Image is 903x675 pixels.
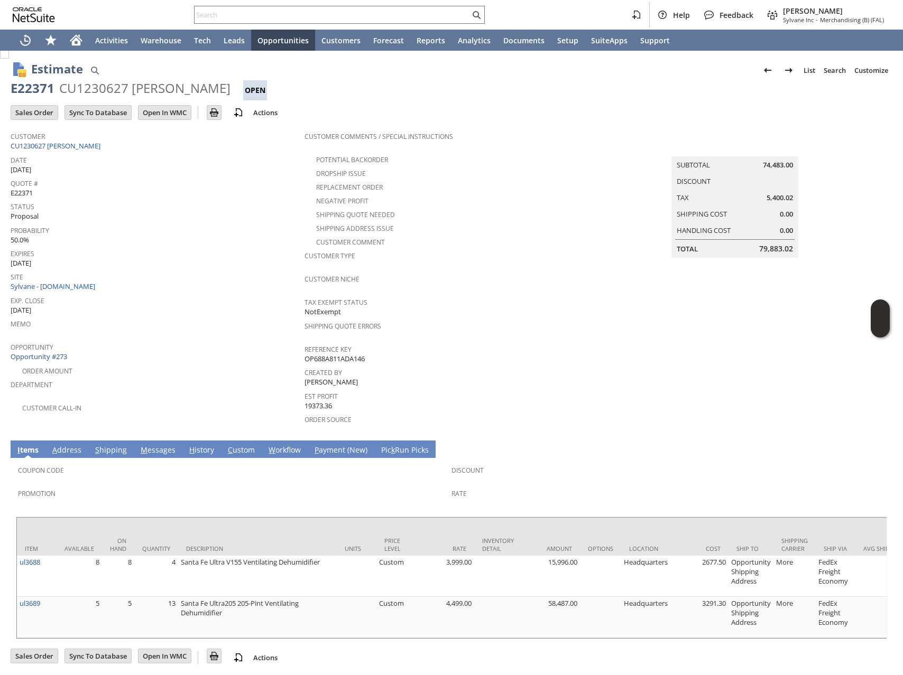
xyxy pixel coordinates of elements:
[781,537,808,552] div: Shipping Carrier
[671,139,798,156] caption: Summary
[20,598,40,608] a: ul3689
[312,445,370,456] a: Payment (New)
[38,30,63,51] div: Shortcuts
[11,649,58,663] input: Sales Order
[416,556,474,597] td: 3,999.00
[677,193,689,202] a: Tax
[316,210,395,219] a: Shipping Quote Needed
[824,545,847,552] div: Ship Via
[63,30,89,51] a: Home
[20,557,40,567] a: ul3688
[251,30,315,51] a: Opportunities
[819,62,850,79] a: Search
[141,35,181,45] span: Warehouse
[224,35,245,45] span: Leads
[138,445,178,456] a: Messages
[18,466,64,475] a: Coupon Code
[376,597,416,638] td: Custom
[871,319,890,338] span: Oracle Guided Learning Widget. To move around, please hold and drag
[22,367,72,376] a: Order Amount
[243,80,267,100] div: Open
[305,251,355,260] a: Customer Type
[249,653,282,662] a: Actions
[315,30,367,51] a: Customers
[249,108,282,117] a: Actions
[315,445,319,455] span: P
[522,597,580,638] td: 58,487.00
[257,35,309,45] span: Opportunities
[384,537,408,552] div: Price Level
[134,556,178,597] td: 4
[503,35,545,45] span: Documents
[621,556,670,597] td: Headquarters
[451,489,467,498] a: Rate
[11,249,34,258] a: Expires
[782,64,795,77] img: Next
[634,30,676,51] a: Support
[232,651,245,664] img: add-record.svg
[316,224,394,233] a: Shipping Address Issue
[11,343,53,352] a: Opportunity
[188,30,217,51] a: Tech
[316,238,385,247] a: Customer Comment
[670,597,729,638] td: 3291.30
[59,80,231,97] div: CU1230627 [PERSON_NAME]
[458,35,491,45] span: Analytics
[50,445,84,456] a: Address
[410,30,451,51] a: Reports
[482,537,514,552] div: Inventory Detail
[225,445,257,456] a: Custom
[110,537,126,552] div: On Hand
[208,650,220,662] img: Print
[761,64,774,77] img: Previous
[729,556,773,597] td: Opportunity Shipping Address
[70,34,82,46] svg: Home
[522,556,580,597] td: 15,996.00
[13,30,38,51] a: Recent Records
[424,545,466,552] div: Rate
[551,30,585,51] a: Setup
[305,275,360,284] a: Customer Niche
[417,35,445,45] span: Reports
[102,556,134,597] td: 8
[134,597,178,638] td: 13
[345,545,368,552] div: Units
[799,62,819,79] a: List
[11,273,23,282] a: Site
[178,556,337,597] td: Santa Fe Ultra V155 Ventilating Dehumidifier
[19,34,32,46] svg: Recent Records
[783,16,814,24] span: Sylvane Inc
[266,445,303,456] a: Workflow
[673,10,690,20] span: Help
[816,597,855,638] td: FedEx Freight Economy
[269,445,275,455] span: W
[316,155,388,164] a: Potential Backorder
[195,8,470,21] input: Search
[379,445,431,456] a: PickRun Picks
[305,368,342,377] a: Created By
[316,169,366,178] a: Dropship Issue
[102,597,134,638] td: 5
[95,445,99,455] span: S
[22,404,81,412] a: Customer Call-in
[305,298,367,307] a: Tax Exempt Status
[13,7,55,22] svg: logo
[871,299,890,337] iframe: Click here to launch Oracle Guided Learning Help Panel
[305,322,381,331] a: Shipping Quote Errors
[11,352,70,361] a: Opportunity #273
[759,243,793,254] span: 79,883.02
[497,30,551,51] a: Documents
[316,196,368,205] a: Negative Profit
[305,377,358,387] span: [PERSON_NAME]
[416,597,474,638] td: 4,499.00
[305,392,338,401] a: Est Profit
[305,415,352,424] a: Order Source
[629,545,662,552] div: Location
[470,8,483,21] svg: Search
[367,30,410,51] a: Forecast
[65,649,131,663] input: Sync To Database
[591,35,628,45] span: SuiteApps
[15,445,41,456] a: Items
[588,545,613,552] div: Options
[139,106,191,119] input: Open In WMC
